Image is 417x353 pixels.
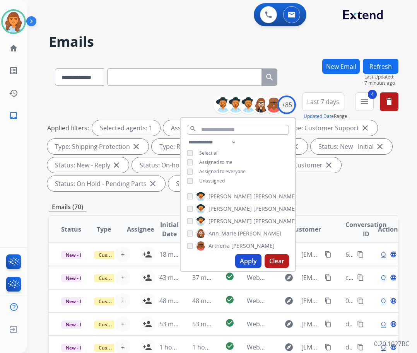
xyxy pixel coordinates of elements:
[190,125,197,132] mat-icon: search
[324,160,333,170] mat-icon: close
[152,139,229,154] div: Type: Reguard CS
[265,73,274,82] mat-icon: search
[284,296,294,305] mat-icon: explore
[92,120,160,136] div: Selected agents: 1
[94,344,144,352] span: Customer Support
[291,225,321,234] span: Customer
[390,274,397,281] mat-icon: language
[301,250,320,259] span: [EMAIL_ADDRESS][DOMAIN_NAME]
[325,344,332,351] mat-icon: content_copy
[284,319,294,329] mat-icon: explore
[47,176,165,191] div: Status: On Hold - Pending Parts
[301,343,320,352] span: [EMAIL_ADDRESS][DOMAIN_NAME]
[9,44,18,53] mat-icon: home
[364,74,398,80] span: Last Updated:
[49,202,86,212] p: Emails (70)
[47,123,89,133] p: Applied filters:
[301,319,320,329] span: [EMAIL_ADDRESS][DOMAIN_NAME]
[360,97,369,106] mat-icon: menu
[357,321,364,327] mat-icon: content_copy
[208,193,252,200] span: [PERSON_NAME]
[208,205,252,213] span: [PERSON_NAME]
[199,159,232,165] span: Assigned to me
[49,34,398,49] h2: Emails
[361,123,370,133] mat-icon: close
[225,295,234,304] mat-icon: check_circle
[192,273,237,282] span: 37 minutes ago
[199,168,246,175] span: Assigned to everyone
[47,157,129,173] div: Status: New - Reply
[284,343,294,352] mat-icon: explore
[302,92,344,111] button: Last 7 days
[235,254,261,268] button: Apply
[253,193,297,200] span: [PERSON_NAME]
[143,250,152,259] mat-icon: person_add
[280,120,378,136] div: Type: Customer Support
[363,59,398,74] button: Refresh
[94,321,144,329] span: Customer Support
[325,297,332,304] mat-icon: content_copy
[168,176,272,191] div: Status: On Hold - Servicers
[143,296,152,305] mat-icon: person_add
[199,177,225,184] span: Unassigned
[322,59,360,74] button: New Email
[121,319,125,329] span: +
[148,179,157,188] mat-icon: close
[307,100,339,103] span: Last 7 days
[325,321,332,327] mat-icon: content_copy
[225,318,234,327] mat-icon: check_circle
[385,97,394,106] mat-icon: delete
[366,216,398,243] th: Action
[163,120,224,136] div: Assigned to me
[115,270,130,285] button: +
[357,251,364,258] mat-icon: content_copy
[238,230,281,237] span: [PERSON_NAME]
[159,250,204,259] span: 18 minutes ago
[159,220,179,239] span: Initial Date
[94,251,144,259] span: Customer Support
[277,95,296,114] div: +85
[132,142,141,151] mat-icon: close
[192,343,224,351] span: 1 hour ago
[357,297,364,304] mat-icon: content_copy
[253,217,297,225] span: [PERSON_NAME]
[97,225,111,234] span: Type
[381,273,397,282] span: Open
[115,247,130,262] button: +
[192,320,237,328] span: 53 minutes ago
[132,157,232,173] div: Status: On-hold – Internal
[253,205,297,213] span: [PERSON_NAME]
[94,297,144,305] span: Customer Support
[390,251,397,258] mat-icon: language
[301,296,320,305] span: [EMAIL_ADDRESS][DOMAIN_NAME]
[61,251,97,259] span: New - Initial
[61,321,97,329] span: New - Initial
[225,341,234,351] mat-icon: check_circle
[231,242,275,250] span: [PERSON_NAME]
[311,139,392,154] div: Status: New - Initial
[9,66,18,75] mat-icon: list_alt
[115,293,130,309] button: +
[304,113,334,119] button: Updated Date
[159,273,204,282] span: 43 minutes ago
[143,319,152,329] mat-icon: person_add
[390,321,397,327] mat-icon: language
[368,90,377,99] span: 4
[115,316,130,332] button: +
[47,139,149,154] div: Type: Shipping Protection
[374,339,409,348] p: 0.20.1027RC
[121,250,125,259] span: +
[143,343,152,352] mat-icon: person_add
[159,320,204,328] span: 53 minutes ago
[304,113,347,119] span: Range
[381,250,397,259] span: Open
[159,297,204,305] span: 48 minutes ago
[9,89,18,98] mat-icon: history
[208,242,230,250] span: Artheria
[345,220,387,239] span: Conversation ID
[357,274,364,281] mat-icon: content_copy
[61,274,97,282] span: New - Initial
[143,273,152,282] mat-icon: person_add
[61,297,97,305] span: New - Initial
[390,297,397,304] mat-icon: language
